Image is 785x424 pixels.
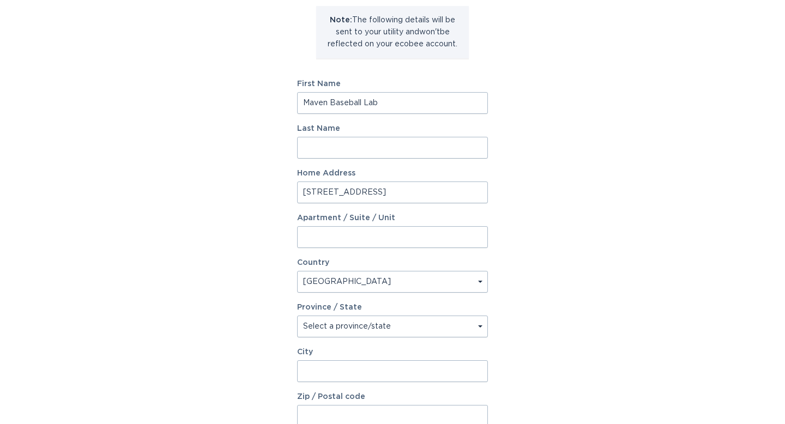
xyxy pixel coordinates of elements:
[297,259,329,266] label: Country
[330,16,352,24] strong: Note:
[297,304,362,311] label: Province / State
[297,80,488,88] label: First Name
[297,214,488,222] label: Apartment / Suite / Unit
[297,393,488,401] label: Zip / Postal code
[297,348,488,356] label: City
[324,14,461,50] p: The following details will be sent to your utility and won't be reflected on your ecobee account.
[297,169,488,177] label: Home Address
[297,125,488,132] label: Last Name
